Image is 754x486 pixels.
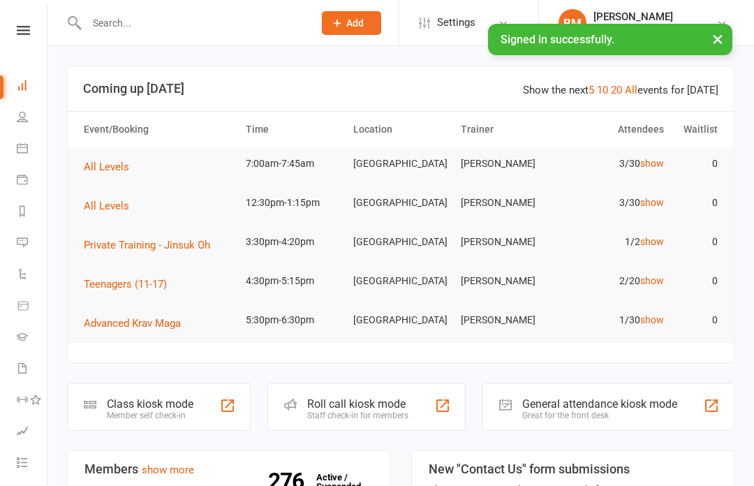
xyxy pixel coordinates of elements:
span: Advanced Krav Maga [84,317,181,330]
th: Time [239,112,347,147]
a: 10 [597,84,608,96]
a: 20 [611,84,622,96]
td: 0 [670,186,724,219]
a: show more [142,464,194,476]
th: Location [347,112,454,147]
th: Waitlist [670,112,724,147]
td: [PERSON_NAME] [454,186,562,219]
th: Attendees [562,112,670,147]
input: Search... [82,13,304,33]
a: show [640,314,664,325]
td: [GEOGRAPHIC_DATA] [347,226,454,258]
div: Roll call kiosk mode [307,397,408,411]
td: 12:30pm-1:15pm [239,186,347,219]
h3: Members [84,462,373,476]
div: Staff check-in for members [307,411,408,420]
button: Add [322,11,381,35]
td: 3/30 [562,186,670,219]
span: All Levels [84,161,129,173]
div: BM [559,9,586,37]
td: 1/2 [562,226,670,258]
td: [PERSON_NAME] [454,265,562,297]
div: Krav Maga Defence Institute [593,23,716,36]
td: 7:00am-7:45am [239,147,347,180]
td: 4:30pm-5:15pm [239,265,347,297]
td: 0 [670,304,724,337]
a: show [640,158,664,169]
td: 5:30pm-6:30pm [239,304,347,337]
div: Member self check-in [107,411,193,420]
td: [PERSON_NAME] [454,147,562,180]
div: General attendance kiosk mode [522,397,677,411]
td: 2/20 [562,265,670,297]
button: Private Training - Jinsuk Oh [84,237,220,253]
div: [PERSON_NAME] [593,10,716,23]
td: 0 [670,147,724,180]
td: 3:30pm-4:20pm [239,226,347,258]
span: All Levels [84,200,129,212]
button: All Levels [84,159,139,175]
span: Add [346,17,364,29]
span: Teenagers (11-17) [84,278,167,290]
h3: Coming up [DATE] [83,82,718,96]
td: [GEOGRAPHIC_DATA] [347,186,454,219]
td: [PERSON_NAME] [454,304,562,337]
div: Great for the front desk [522,411,677,420]
a: show [640,275,664,286]
a: Dashboard [17,71,48,103]
div: Class kiosk mode [107,397,193,411]
a: 5 [589,84,594,96]
td: [GEOGRAPHIC_DATA] [347,265,454,297]
td: 0 [670,226,724,258]
td: [GEOGRAPHIC_DATA] [347,304,454,337]
button: × [705,24,730,54]
span: Settings [437,7,475,38]
td: 0 [670,265,724,297]
h3: New "Contact Us" form submissions [429,462,643,476]
a: show [640,236,664,247]
td: [GEOGRAPHIC_DATA] [347,147,454,180]
button: Advanced Krav Maga [84,315,191,332]
a: All [625,84,637,96]
a: People [17,103,48,134]
a: Payments [17,165,48,197]
button: Teenagers (11-17) [84,276,177,293]
a: show [640,197,664,208]
th: Trainer [454,112,562,147]
td: [PERSON_NAME] [454,226,562,258]
button: All Levels [84,198,139,214]
a: Product Sales [17,291,48,323]
a: Assessments [17,417,48,448]
td: 1/30 [562,304,670,337]
span: Private Training - Jinsuk Oh [84,239,210,251]
th: Event/Booking [77,112,239,147]
a: Calendar [17,134,48,165]
span: Signed in successfully. [501,33,614,46]
div: Show the next events for [DATE] [523,82,718,98]
a: Reports [17,197,48,228]
td: 3/30 [562,147,670,180]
